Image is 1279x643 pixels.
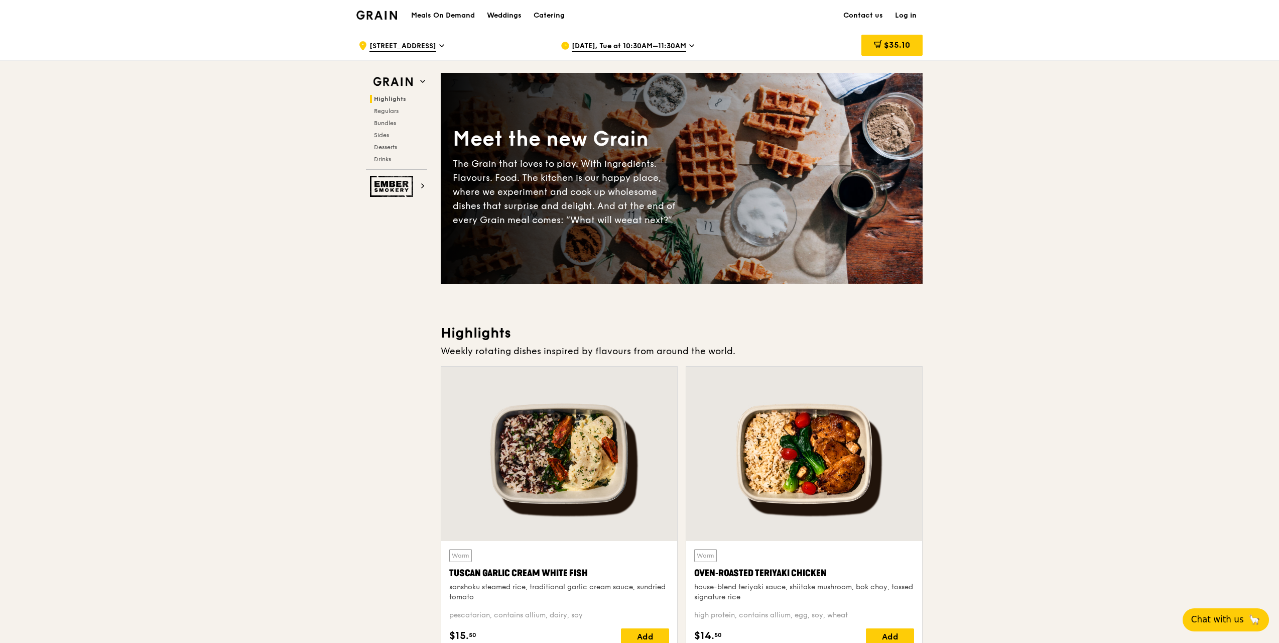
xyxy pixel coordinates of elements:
div: house-blend teriyaki sauce, shiitake mushroom, bok choy, tossed signature rice [694,582,914,602]
img: Ember Smokery web logo [370,176,416,197]
div: Meet the new Grain [453,126,682,153]
div: Tuscan Garlic Cream White Fish [449,566,669,580]
a: Log in [889,1,923,31]
span: Highlights [374,95,406,102]
img: Grain [356,11,397,20]
div: Catering [534,1,565,31]
span: $35.10 [884,40,910,50]
h1: Meals On Demand [411,11,475,21]
div: pescatarian, contains allium, dairy, soy [449,610,669,620]
h3: Highlights [441,324,923,342]
div: Weddings [487,1,522,31]
img: Grain web logo [370,73,416,91]
span: Drinks [374,156,391,163]
div: Warm [449,549,472,562]
a: Catering [528,1,571,31]
span: [STREET_ADDRESS] [369,41,436,52]
a: Contact us [837,1,889,31]
div: Weekly rotating dishes inspired by flavours from around the world. [441,344,923,358]
button: Chat with us🦙 [1183,608,1269,631]
span: 🦙 [1248,613,1260,626]
span: Desserts [374,144,397,151]
span: Chat with us [1191,613,1244,626]
span: Regulars [374,108,399,115]
span: Bundles [374,120,396,127]
div: sanshoku steamed rice, traditional garlic cream sauce, sundried tomato [449,582,669,602]
span: eat next?” [627,215,672,226]
span: 50 [714,631,722,639]
div: The Grain that loves to play. With ingredients. Flavours. Food. The kitchen is our happy place, w... [453,157,682,227]
div: Oven‑Roasted Teriyaki Chicken [694,566,914,580]
div: Warm [694,549,717,562]
span: [DATE], Tue at 10:30AM–11:30AM [572,41,686,52]
span: Sides [374,132,389,139]
span: 50 [469,631,476,639]
a: Weddings [481,1,528,31]
div: high protein, contains allium, egg, soy, wheat [694,610,914,620]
